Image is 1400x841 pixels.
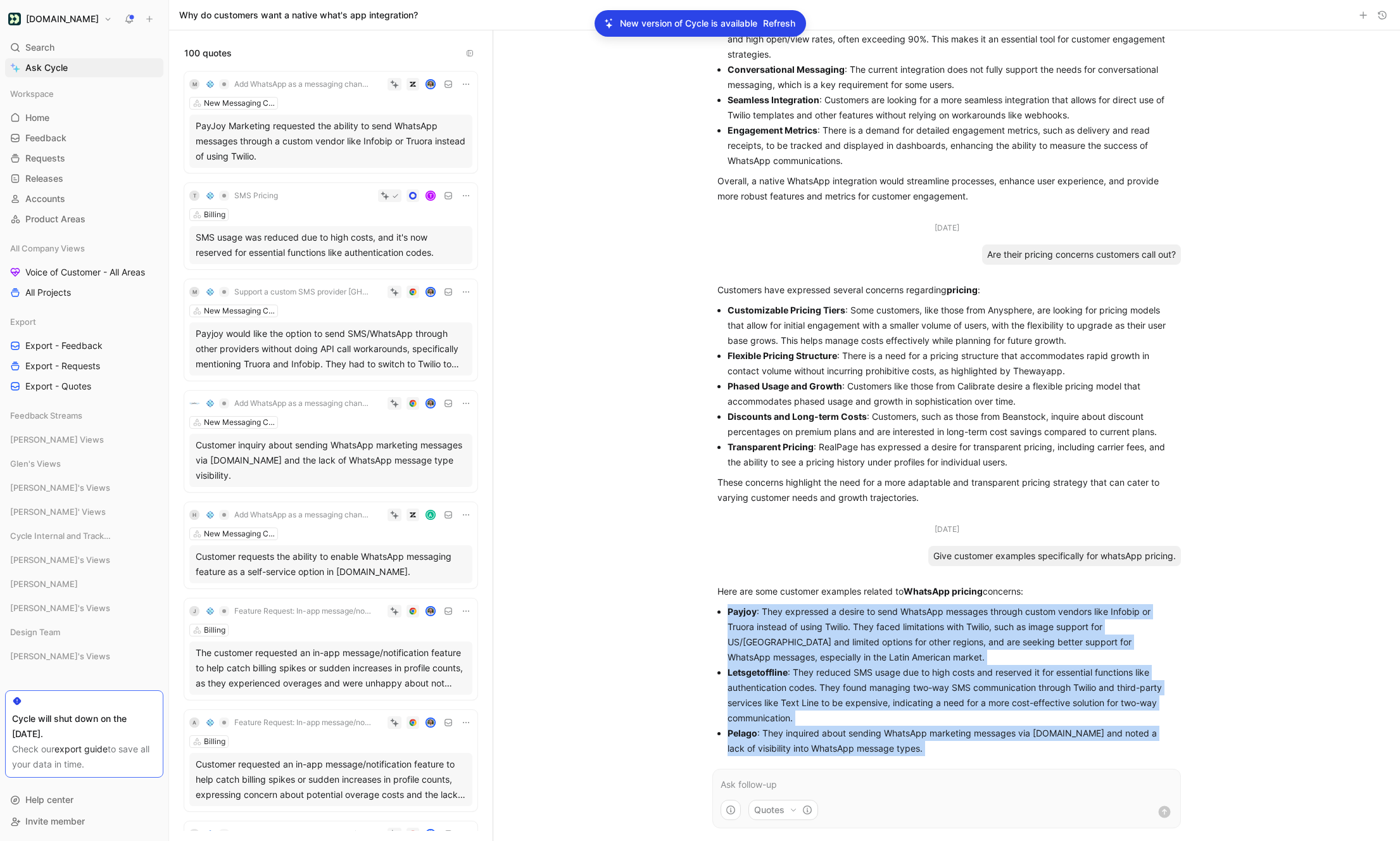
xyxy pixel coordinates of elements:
[206,607,214,615] img: 💠
[189,606,199,616] div: J
[202,188,282,203] button: 💠SMS Pricing
[204,624,225,636] div: Billing
[189,79,199,89] div: M
[25,360,100,372] span: Export - Requests
[5,336,163,355] a: Export - Feedback
[427,830,435,838] img: avatar
[748,800,818,820] button: Quotes
[427,192,435,200] div: T
[184,46,232,61] span: 100 quotes
[5,502,163,525] div: [PERSON_NAME]' Views
[189,718,199,728] div: A
[26,13,99,25] h1: [DOMAIN_NAME]
[202,77,376,92] button: 💠Add WhatsApp as a messaging channel
[10,626,60,638] span: Design Team
[204,208,225,221] div: Billing
[5,108,163,127] a: Home
[728,303,1176,348] p: : Some customers, like those from Anysphere, are looking for pricing models that allow for initia...
[5,210,163,229] a: Product Areas
[196,757,466,802] div: Customer requested an in-app message/notification feature to help catch billing spikes or sudden ...
[10,553,110,566] span: [PERSON_NAME]'s Views
[196,230,466,260] div: SMS usage was reduced due to high costs, and it's now reserved for essential functions like authe...
[5,406,163,425] div: Feedback Streams
[5,550,163,569] div: [PERSON_NAME]'s Views
[234,606,372,616] span: Feature Request: In-app message/notification to help catch billing spikes or sudden increases in ...
[728,439,1176,470] p: : RealPage has expressed a desire for transparent pricing, including carrier fees, and the abilit...
[728,381,842,391] strong: Phased Usage and Growth
[234,829,372,839] span: Feature Request: In-app message/notification to help catch billing spikes or sudden increases in ...
[25,172,63,185] span: Releases
[234,287,372,297] span: Support a custom SMS provider [GH#6612]
[206,288,214,296] img: 💠
[202,507,376,522] button: 💠Add WhatsApp as a messaging channel
[10,409,82,422] span: Feedback Streams
[25,816,85,826] span: Invite member
[5,406,163,429] div: Feedback Streams
[5,312,163,331] div: Export
[5,263,163,282] a: Voice of Customer - All Areas
[5,598,163,617] div: [PERSON_NAME]'s Views
[427,400,435,408] img: avatar
[204,416,275,429] div: New Messaging Channels
[10,650,110,662] span: [PERSON_NAME]'s Views
[620,16,757,31] p: New version of Cycle is available
[25,213,85,225] span: Product Areas
[5,357,163,376] a: Export - Requests
[10,315,36,328] span: Export
[10,602,110,614] span: [PERSON_NAME]'s Views
[25,152,65,165] span: Requests
[5,647,163,669] div: [PERSON_NAME]'s Views
[427,511,435,519] div: A
[202,284,376,300] button: 💠Support a custom SMS provider [GH#6612]
[196,645,466,691] div: The customer requested an in-app message/notification feature to help catch billing spikes or sud...
[204,735,225,748] div: Billing
[189,829,199,839] div: K
[10,481,110,494] span: [PERSON_NAME]'s Views
[202,396,376,411] button: 💠Add WhatsApp as a messaging channel
[728,604,1176,665] p: : They expressed a desire to send WhatsApp messages through custom vendors like Infobip or Truora...
[427,607,435,616] img: avatar
[234,510,372,520] span: Add WhatsApp as a messaging channel
[762,15,796,32] button: Refresh
[12,742,156,772] div: Check our to save all your data in time.
[5,454,163,473] div: Glen's Views
[25,266,145,279] span: Voice of Customer - All Areas
[5,129,163,148] a: Feedback
[25,339,103,352] span: Export - Feedback
[10,433,104,446] span: [PERSON_NAME] Views
[10,529,111,542] span: Cycle Internal and Tracking
[202,715,376,730] button: 💠Feature Request: In-app message/notification to help catch billing spikes or sudden increases in...
[196,549,466,579] div: Customer requests the ability to enable WhatsApp messaging feature as a self-service option in [D...
[5,239,163,302] div: All Company ViewsVoice of Customer - All AreasAll Projects
[10,87,54,100] span: Workspace
[206,192,214,199] img: 💠
[5,623,163,645] div: Design Team
[8,13,21,25] img: Customer.io
[25,380,91,393] span: Export - Quotes
[5,502,163,521] div: [PERSON_NAME]' Views
[728,92,1176,123] p: : Customers are looking for a more seamless integration that allows for direct use of Twilio temp...
[25,794,73,805] span: Help center
[5,430,163,453] div: [PERSON_NAME] Views
[25,111,49,124] span: Home
[947,284,978,295] strong: pricing
[206,80,214,88] img: 💠
[25,193,65,205] span: Accounts
[5,239,163,258] div: All Company Views
[928,546,1181,566] div: Give customer examples specifically for whatsApp pricing.
[935,222,959,234] div: [DATE]
[728,123,1176,168] p: : There is a demand for detailed engagement metrics, such as delivery and read receipts, to be tr...
[189,398,199,408] img: logo
[12,711,156,742] div: Cycle will shut down on the [DATE].
[25,40,54,55] span: Search
[5,377,163,396] a: Export - Quotes
[5,58,163,77] a: Ask Cycle
[5,623,163,642] div: Design Team
[10,578,78,590] span: [PERSON_NAME]
[717,584,1176,599] p: Here are some customer examples related to concerns:
[189,287,199,297] div: M
[728,606,757,617] strong: Payjoy
[728,665,1176,726] p: : They reduced SMS usage due to high costs and reserved it for essential functions like authentic...
[5,38,163,57] div: Search
[25,60,68,75] span: Ask Cycle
